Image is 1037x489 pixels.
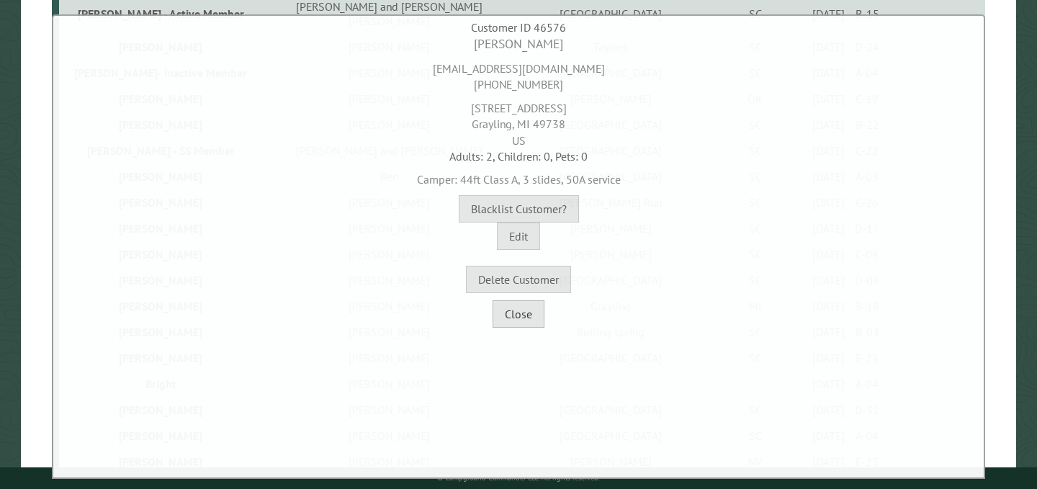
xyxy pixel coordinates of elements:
[57,93,980,148] div: [STREET_ADDRESS] Grayling, MI 49738 US
[493,300,544,328] button: Close
[57,164,980,187] div: Camper: 44ft Class A, 3 slides, 50A service
[57,148,980,164] div: Adults: 2, Children: 0, Pets: 0
[466,266,571,293] button: Delete Customer
[57,35,980,53] div: [PERSON_NAME]
[811,6,846,21] div: [DATE]
[57,53,980,93] div: [EMAIL_ADDRESS][DOMAIN_NAME] [PHONE_NUMBER]
[497,223,540,250] button: Edit
[57,19,980,35] div: Customer ID 46576
[459,195,579,223] button: Blacklist Customer?
[437,473,600,483] small: © Campground Commander LLC. All rights reserved.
